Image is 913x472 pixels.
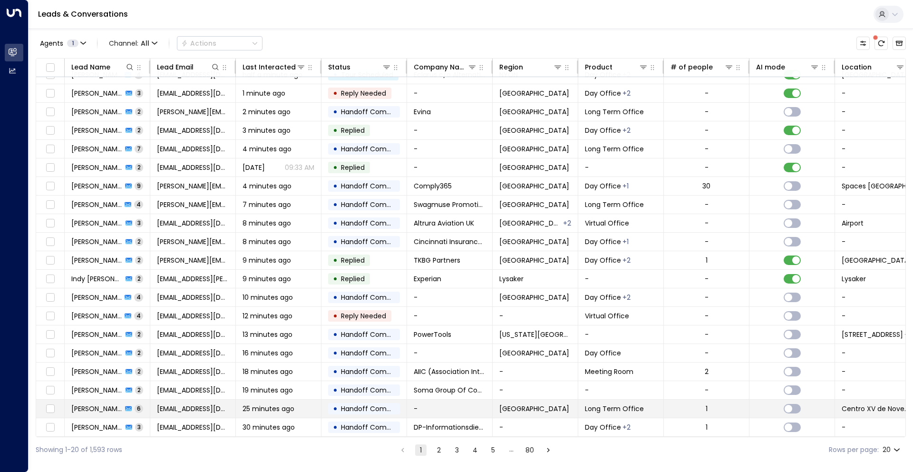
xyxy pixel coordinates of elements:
div: - [705,163,709,172]
span: katie.kulp@tkbgpartners.com [157,256,229,265]
span: Maria Cmouratidou [71,144,122,154]
span: kimcranecsr@gmail.com [157,348,229,358]
span: Toggle select row [44,106,56,118]
span: ndibner@powertoolsforprogress.com [157,330,229,339]
span: Handoff Completed [341,367,408,376]
span: 2 [135,386,143,394]
div: • [333,197,338,213]
span: Day Office [585,126,621,135]
span: Evan Spencer [71,237,123,246]
td: - [493,307,578,325]
span: Mount Pleasant [499,293,569,302]
div: • [333,345,338,361]
span: Altrura Aviation UK [414,218,474,228]
div: • [333,382,338,398]
span: Channel: [105,37,161,50]
button: Agents1 [36,37,89,50]
span: Toggle select row [44,255,56,266]
span: info@alturaaviation.co.uk [157,218,229,228]
span: PowerTools [414,330,451,339]
div: - [705,144,709,154]
button: Customize [856,37,870,50]
div: • [333,85,338,101]
span: Toggle select row [44,403,56,415]
span: 9 [135,182,143,190]
span: Long Term Office [585,200,644,209]
span: Toggle select all [44,62,56,74]
div: Location [842,61,872,73]
span: Cincinnati Insurance Company [414,237,486,246]
span: Airport [842,218,864,228]
span: 3 [135,89,143,97]
span: 1 minute ago [243,88,285,98]
span: Manchester [499,218,562,228]
span: London [499,181,569,191]
span: Toggle select row [44,366,56,378]
span: clatbu@gmail.com [157,311,229,321]
div: 2 [705,367,709,376]
span: DP-Informationsdienst [414,423,486,432]
a: Leads & Conversations [38,9,128,20]
td: - [578,158,664,177]
span: Maria Cmouratidou [71,163,123,172]
div: - [705,237,709,246]
span: Handoff Completed [341,144,408,154]
div: AI mode [756,61,785,73]
span: mariacmouratidou@gmail.com [157,163,229,172]
button: Actions [177,36,262,50]
div: - [705,348,709,358]
div: Long Term Office,Workstation [622,88,631,98]
span: Shigeru Nagakubo [71,423,123,432]
div: • [333,289,338,305]
span: 2 [135,330,143,338]
td: - [407,307,493,325]
span: 100 Church Street [842,330,903,339]
td: - [407,140,493,158]
button: Go to page 5 [487,444,499,456]
span: Virtual Office [585,311,629,321]
span: North York [499,126,569,135]
span: Paris [499,107,569,117]
td: - [407,84,493,102]
span: Handoff Completed [341,181,408,191]
span: Long Term Office [585,404,644,413]
div: • [333,252,338,268]
div: • [333,215,338,231]
span: Replied [341,274,365,284]
nav: pagination navigation [397,444,554,456]
span: 3 [135,423,143,431]
div: - [705,274,709,284]
span: Soma Group Of Companies [414,385,486,395]
span: Replied [341,163,365,172]
td: - [578,270,664,288]
span: Handoff Completed [341,218,408,228]
span: Jessica Joohyun Woo [71,367,123,376]
span: Nashville [499,88,569,98]
div: Meeting Room [622,237,629,246]
span: 16 minutes ago [243,348,293,358]
div: Product [585,61,648,73]
div: • [333,401,338,417]
span: Handoff Completed [341,385,408,395]
span: 12 minutes ago [243,311,292,321]
span: Day Office [585,237,621,246]
button: Go to page 80 [524,444,536,456]
span: Toggle select row [44,236,56,248]
span: Toggle select row [44,180,56,192]
span: Pittsburgh [499,237,569,246]
span: Handoff Completed [341,348,408,358]
span: David.Bao@swagmusepromo.com [157,200,229,209]
span: Lysaker [842,274,866,284]
div: Status [328,61,350,73]
div: Lead Name [71,61,135,73]
p: 09:33 AM [285,163,314,172]
div: Meeting Room [622,181,629,191]
span: 3 minutes ago [243,126,291,135]
span: 7 minutes ago [243,200,291,209]
div: • [333,104,338,120]
div: - [705,107,709,117]
span: Toggle select row [44,384,56,396]
span: Ayman Mikhail [71,126,123,135]
span: aymanmikhail77@gmail.com [157,126,229,135]
div: • [333,308,338,324]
